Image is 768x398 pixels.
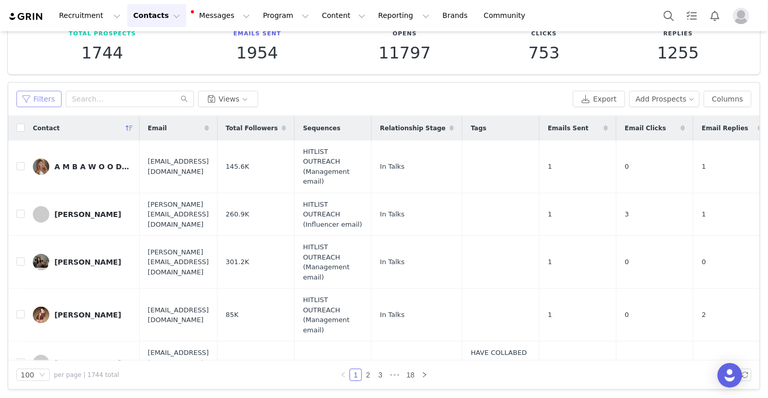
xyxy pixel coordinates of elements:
[8,12,44,22] img: grin logo
[54,370,119,380] span: per page | 1744 total
[528,30,560,38] p: Clicks
[54,210,121,218] div: [PERSON_NAME]
[436,4,477,27] a: Brands
[421,372,428,378] i: icon: right
[380,162,405,172] span: In Talks
[658,44,699,62] p: 1255
[704,91,752,107] button: Columns
[478,4,536,27] a: Community
[54,311,121,319] div: [PERSON_NAME]
[33,307,131,323] a: [PERSON_NAME]
[54,163,131,171] div: A M B A W O O D S 👾
[362,369,374,381] a: 2
[629,91,700,107] button: Add Prospects
[33,355,131,371] a: [PERSON_NAME]
[66,91,194,107] input: Search...
[53,4,127,27] button: Recruitment
[69,44,136,62] p: 1744
[548,358,552,368] span: 0
[198,91,258,107] button: Views
[625,162,629,172] span: 0
[528,44,560,62] p: 753
[704,4,726,27] button: Notifications
[418,369,431,381] li: Next Page
[573,91,625,107] button: Export
[187,4,256,27] button: Messages
[379,44,431,62] p: 11797
[548,162,552,172] span: 1
[226,209,249,220] span: 260.9K
[727,8,760,24] button: Profile
[718,363,742,388] div: Open Intercom Messenger
[380,124,446,133] span: Relationship Stage
[303,124,340,133] span: Sequences
[234,44,281,62] p: 1954
[733,8,750,24] img: placeholder-profile.jpg
[33,254,49,270] img: 23a64de3-8dcc-4a60-9439-b7d88f5784bf.jpg
[471,124,486,133] span: Tags
[625,257,629,267] span: 0
[471,348,531,378] span: HAVE COLLABED - PLS EMAIL IN PR SOCIAL GIFT
[234,30,281,38] p: Emails Sent
[303,200,363,230] span: HITLIST OUTREACH (Influencer email)
[226,162,249,172] span: 145.6K
[148,348,209,378] span: [EMAIL_ADDRESS][PERSON_NAME][DOMAIN_NAME]
[548,124,588,133] span: Emails Sent
[303,147,363,187] span: HITLIST OUTREACH (Management email)
[148,124,167,133] span: Email
[548,257,552,267] span: 1
[303,295,363,335] span: HITLIST OUTREACH (Management email)
[127,4,186,27] button: Contacts
[181,95,188,103] i: icon: search
[33,158,131,175] a: A M B A W O O D S 👾
[387,369,403,381] span: •••
[362,369,374,381] li: 2
[380,257,405,267] span: In Talks
[148,156,209,176] span: [EMAIL_ADDRESS][DOMAIN_NAME]
[226,257,249,267] span: 301.2K
[303,242,363,282] span: HITLIST OUTREACH (Management email)
[625,209,629,220] span: 3
[658,4,680,27] button: Search
[380,209,405,220] span: In Talks
[681,4,703,27] a: Tasks
[372,4,436,27] button: Reporting
[148,247,209,277] span: [PERSON_NAME][EMAIL_ADDRESS][DOMAIN_NAME]
[387,369,403,381] li: Next 3 Pages
[148,305,209,325] span: [EMAIL_ADDRESS][DOMAIN_NAME]
[658,30,699,38] p: Replies
[340,372,347,378] i: icon: left
[375,369,386,381] a: 3
[33,124,60,133] span: Contact
[380,310,405,320] span: In Talks
[33,206,131,223] a: [PERSON_NAME]
[350,369,361,381] a: 1
[54,359,121,367] div: [PERSON_NAME]
[39,372,45,379] i: icon: down
[16,91,62,107] button: Filters
[226,310,239,320] span: 85K
[226,358,246,368] span: 21.5M
[226,124,278,133] span: Total Followers
[148,200,209,230] span: [PERSON_NAME][EMAIL_ADDRESS][DOMAIN_NAME]
[257,4,315,27] button: Program
[69,30,136,38] p: Total Prospects
[548,310,552,320] span: 1
[33,254,131,270] a: [PERSON_NAME]
[337,369,350,381] li: Previous Page
[404,369,418,381] a: 18
[316,4,372,27] button: Content
[54,258,121,266] div: [PERSON_NAME]
[625,310,629,320] span: 0
[350,369,362,381] li: 1
[702,124,748,133] span: Email Replies
[374,369,387,381] li: 3
[33,158,49,175] img: 57d2c8cf-2562-467c-a2fe-825a4d105ee9.jpg
[379,30,431,38] p: Opens
[548,209,552,220] span: 1
[625,124,666,133] span: Email Clicks
[403,369,418,381] li: 18
[21,369,34,381] div: 100
[33,307,49,323] img: 25f2148c-23aa-45a0-b913-66c38473931c.jpg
